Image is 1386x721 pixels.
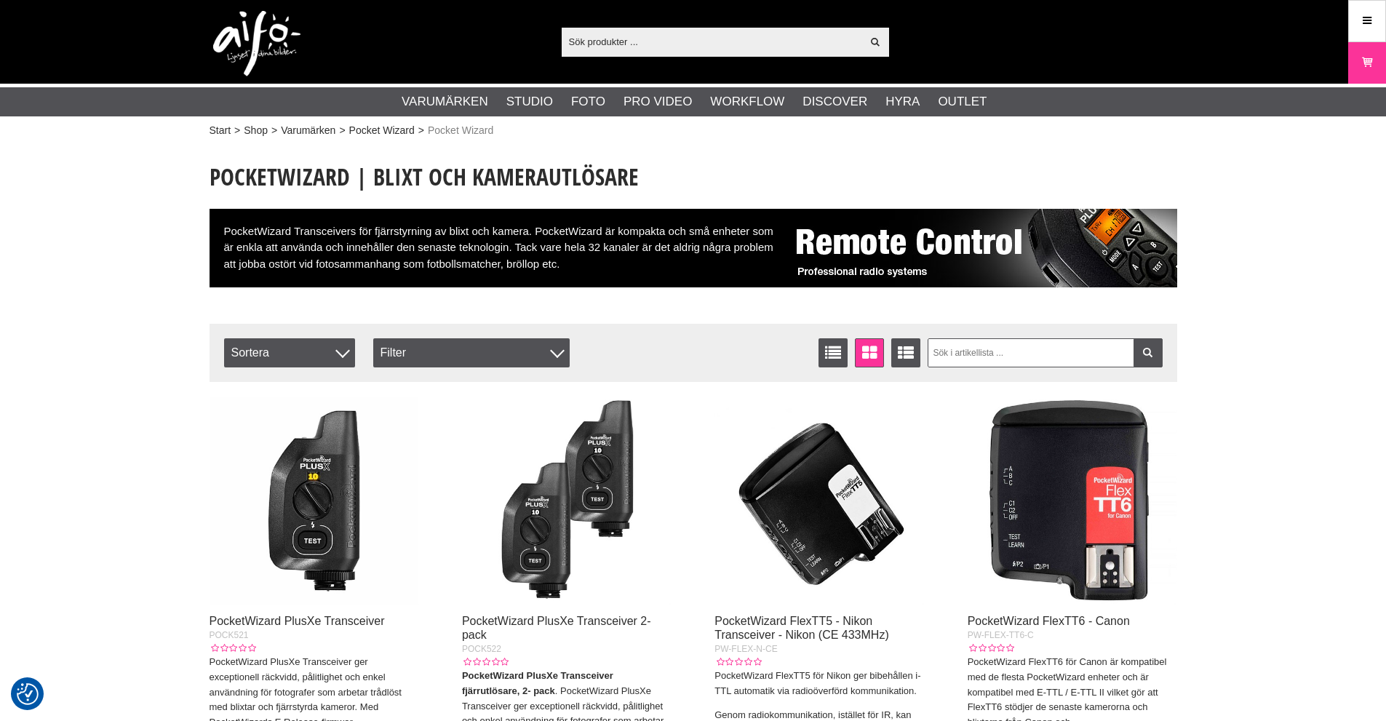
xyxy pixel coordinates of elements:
a: Fönstervisning [855,338,884,367]
a: Varumärken [281,123,335,138]
button: Samtyckesinställningar [17,681,39,707]
a: Foto [571,92,605,111]
img: PocketWizard PlusXe Transceiver [210,397,419,606]
a: Filtrera [1134,338,1163,367]
span: PW-FLEX-N-CE [714,644,777,654]
a: Outlet [938,92,987,111]
a: Varumärken [402,92,488,111]
span: POCK522 [462,644,501,654]
input: Sök produkter ... [562,31,862,52]
div: Kundbetyg: 0 [968,642,1014,655]
span: POCK521 [210,630,249,640]
a: Pro Video [624,92,692,111]
img: PocketWizard FlexTT5 - Nikon Transceiver - Nikon (CE 433MHz) [714,397,924,606]
span: > [339,123,345,138]
input: Sök i artikellista ... [928,338,1163,367]
div: PocketWizard Transceivers för fjärrstyrning av blixt och kamera. PocketWizard är kompakta och små... [210,209,1177,287]
a: PocketWizard PlusXe Transceiver 2-pack [462,615,651,641]
a: Workflow [710,92,784,111]
a: Pocket Wizard [349,123,415,138]
span: > [271,123,277,138]
span: Pocket Wizard [428,123,493,138]
span: > [234,123,240,138]
div: Kundbetyg: 0 [210,642,256,655]
a: PocketWizard PlusXe Transceiver [210,615,385,627]
img: Revisit consent button [17,683,39,705]
span: Sortera [224,338,355,367]
img: PocketWizard Fjärrstyrning [784,209,1177,287]
a: PocketWizard FlexTT5 - Nikon Transceiver - Nikon (CE 433MHz) [714,615,888,641]
img: PocketWizard PlusXe Transceiver 2-pack [462,397,672,606]
a: Studio [506,92,553,111]
img: PocketWizard FlexTT6 - Canon [968,397,1177,606]
a: Start [210,123,231,138]
div: Filter [373,338,570,367]
span: PW-FLEX-TT6-C [968,630,1034,640]
a: Discover [802,92,867,111]
a: Listvisning [819,338,848,367]
strong: PocketWizard PlusXe Transceiver fjärrutlösare, 2- pack [462,670,613,696]
p: PocketWizard FlexTT5 för Nikon ger bibehållen i-TTL automatik via radioöverförd kommunikation. [714,669,924,699]
div: Kundbetyg: 0 [714,656,761,669]
a: Shop [244,123,268,138]
h1: PocketWizard | Blixt och kamerautlösare [210,161,1177,193]
a: Utökad listvisning [891,338,920,367]
img: logo.png [213,11,300,76]
span: > [418,123,424,138]
a: Hyra [885,92,920,111]
div: Kundbetyg: 0 [462,656,509,669]
a: PocketWizard FlexTT6 - Canon [968,615,1130,627]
